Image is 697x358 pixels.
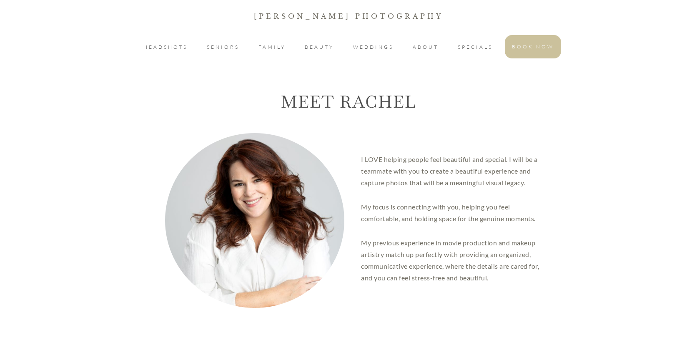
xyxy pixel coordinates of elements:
a: SENIORS [207,42,239,52]
a: BOOK NOW [512,42,554,52]
p: My previous experience in movie production and makeup artistry match up perfectly with providing ... [361,231,539,290]
a: FAMILY [258,42,286,52]
p: I LOVE helping people feel beautiful and special. I will be a teammate with you to create a beaut... [361,147,539,195]
a: WEDDINGS [353,42,394,52]
p: My focus is connecting with you, helping you feel comfortable, and holding space for the genuine ... [361,195,539,231]
a: SPECIALS [458,42,493,52]
a: BEAUTY [305,42,334,52]
a: HEADSHOTS [143,42,188,52]
a: ABOUT [413,42,439,52]
p: [PERSON_NAME] Photography [0,10,697,22]
p: meet R achel [1,81,696,116]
